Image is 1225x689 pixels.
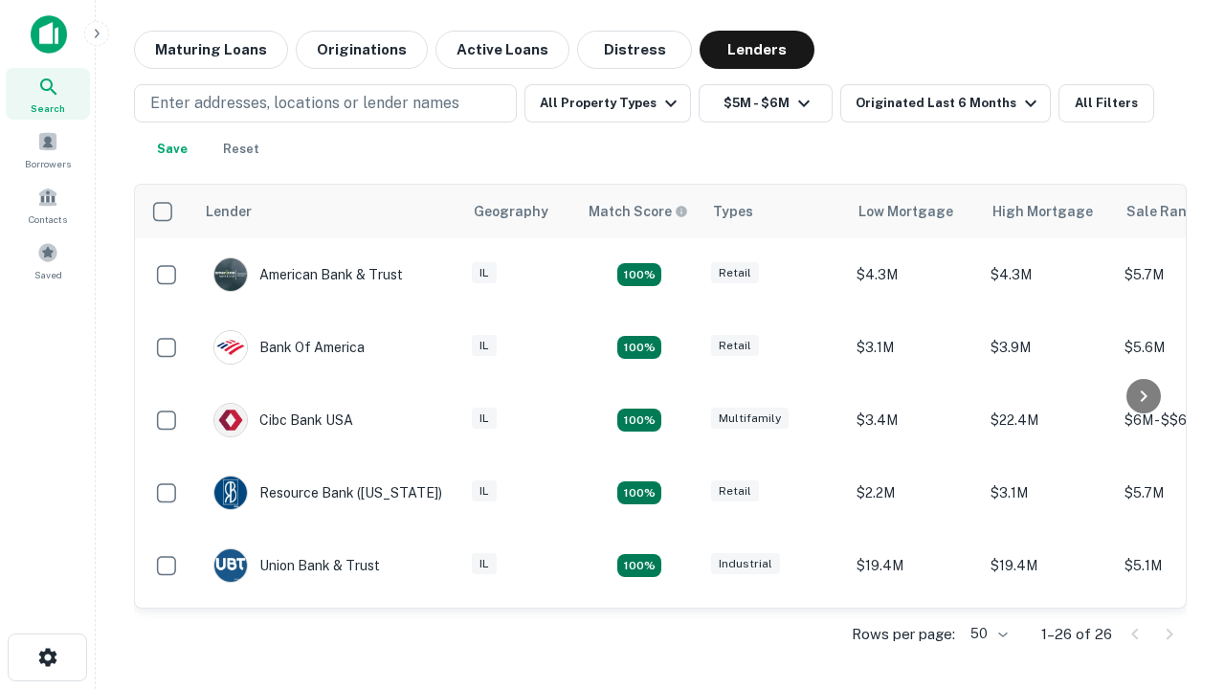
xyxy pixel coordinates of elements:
[847,529,981,602] td: $19.4M
[214,258,247,291] img: picture
[150,92,459,115] p: Enter addresses, locations or lender names
[472,553,497,575] div: IL
[462,185,577,238] th: Geography
[847,311,981,384] td: $3.1M
[617,409,661,432] div: Matching Properties: 4, hasApolloMatch: undefined
[214,404,247,436] img: picture
[6,68,90,120] a: Search
[847,238,981,311] td: $4.3M
[296,31,428,69] button: Originations
[981,311,1115,384] td: $3.9M
[194,185,462,238] th: Lender
[981,384,1115,456] td: $22.4M
[211,130,272,168] button: Reset
[847,602,981,675] td: $4M
[981,185,1115,238] th: High Mortgage
[31,100,65,116] span: Search
[699,84,833,122] button: $5M - $6M
[472,408,497,430] div: IL
[1041,623,1112,646] p: 1–26 of 26
[34,267,62,282] span: Saved
[214,477,247,509] img: picture
[435,31,569,69] button: Active Loans
[711,480,759,502] div: Retail
[981,529,1115,602] td: $19.4M
[206,200,252,223] div: Lender
[847,456,981,529] td: $2.2M
[981,456,1115,529] td: $3.1M
[589,201,684,222] h6: Match Score
[134,84,517,122] button: Enter addresses, locations or lender names
[472,480,497,502] div: IL
[711,553,780,575] div: Industrial
[472,335,497,357] div: IL
[711,335,759,357] div: Retail
[847,185,981,238] th: Low Mortgage
[700,31,814,69] button: Lenders
[213,403,353,437] div: Cibc Bank USA
[142,130,203,168] button: Save your search to get updates of matches that match your search criteria.
[856,92,1042,115] div: Originated Last 6 Months
[1129,475,1225,567] iframe: Chat Widget
[577,185,702,238] th: Capitalize uses an advanced AI algorithm to match your search with the best lender. The match sco...
[25,156,71,171] span: Borrowers
[474,200,548,223] div: Geography
[858,200,953,223] div: Low Mortgage
[840,84,1051,122] button: Originated Last 6 Months
[213,548,380,583] div: Union Bank & Trust
[992,200,1093,223] div: High Mortgage
[214,331,247,364] img: picture
[214,549,247,582] img: picture
[577,31,692,69] button: Distress
[472,262,497,284] div: IL
[524,84,691,122] button: All Property Types
[29,211,67,227] span: Contacts
[981,602,1115,675] td: $4M
[6,234,90,286] a: Saved
[213,330,365,365] div: Bank Of America
[617,336,661,359] div: Matching Properties: 4, hasApolloMatch: undefined
[617,554,661,577] div: Matching Properties: 4, hasApolloMatch: undefined
[31,15,67,54] img: capitalize-icon.png
[6,123,90,175] a: Borrowers
[213,476,442,510] div: Resource Bank ([US_STATE])
[617,481,661,504] div: Matching Properties: 4, hasApolloMatch: undefined
[981,238,1115,311] td: $4.3M
[617,263,661,286] div: Matching Properties: 7, hasApolloMatch: undefined
[134,31,288,69] button: Maturing Loans
[847,384,981,456] td: $3.4M
[702,185,847,238] th: Types
[589,201,688,222] div: Capitalize uses an advanced AI algorithm to match your search with the best lender. The match sco...
[6,179,90,231] a: Contacts
[711,262,759,284] div: Retail
[711,408,789,430] div: Multifamily
[1058,84,1154,122] button: All Filters
[852,623,955,646] p: Rows per page:
[963,620,1011,648] div: 50
[213,257,403,292] div: American Bank & Trust
[713,200,753,223] div: Types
